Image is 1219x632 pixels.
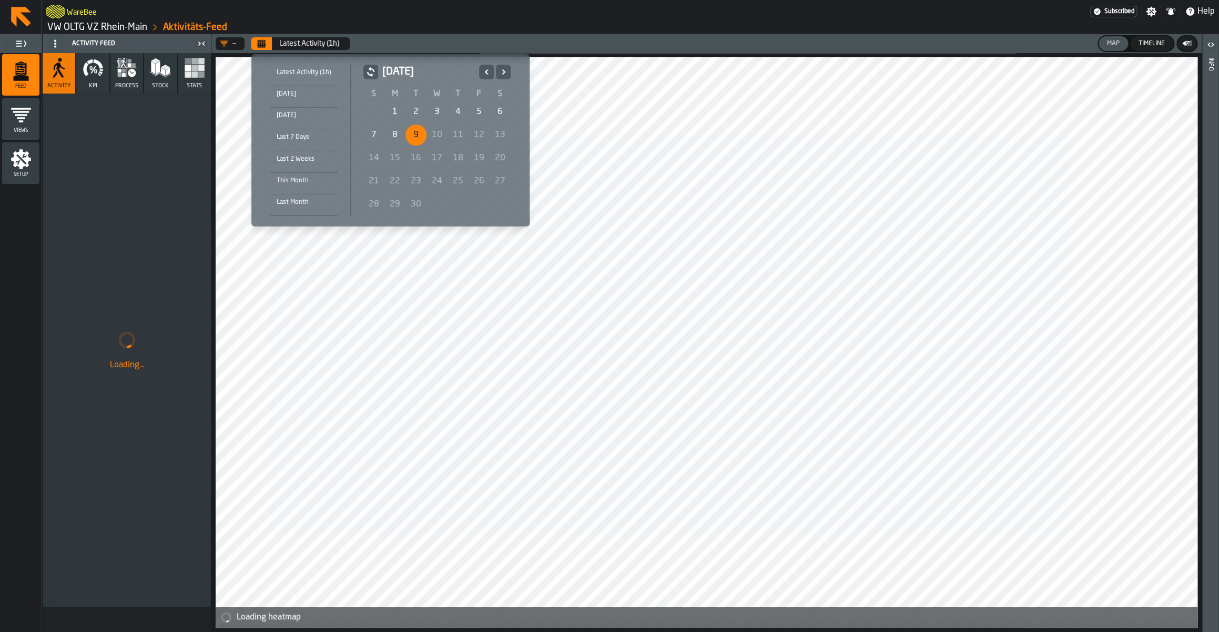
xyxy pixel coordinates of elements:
[448,171,469,192] div: 25
[384,125,405,146] div: 8
[363,65,378,79] button: button-
[405,101,426,122] div: Tuesday, September 2, 2025
[426,88,448,100] th: W
[405,88,426,100] th: T
[490,148,511,169] div: 20
[405,125,426,146] div: 9
[426,125,448,146] div: Today, Wednesday, September 10, 2025
[490,148,511,169] div: Saturday, September 20, 2025
[469,101,490,122] div: 5
[363,88,511,216] table: September 2025
[363,88,384,100] th: S
[490,125,511,146] div: Saturday, September 13, 2025
[363,65,511,216] div: September 2025
[490,125,511,146] div: 13
[363,125,384,146] div: Sunday, September 7, 2025
[260,63,521,218] div: Select date range Select date range
[448,101,469,122] div: 4
[405,148,426,169] div: Tuesday, September 16, 2025
[426,148,448,169] div: 17
[405,171,426,192] div: 23
[270,153,338,165] div: Last 2 Weeks
[426,125,448,146] div: 10
[363,171,384,192] div: 21
[405,101,426,122] div: 2
[363,194,384,215] div: Sunday, September 28, 2025
[384,171,405,192] div: 22
[469,88,490,100] th: F
[384,88,405,100] th: M
[384,148,405,169] div: 15
[384,101,405,122] div: Monday, September 1, 2025
[426,101,448,122] div: Wednesday, September 3, 2025
[270,67,338,78] div: Latest Activity (1h)
[448,171,469,192] div: Thursday, September 25, 2025
[448,125,469,146] div: 11
[384,171,405,192] div: Monday, September 22, 2025
[270,175,338,187] div: This Month
[469,125,490,146] div: 12
[405,194,426,215] div: Tuesday, September 30, 2025
[270,131,338,143] div: Last 7 Days
[448,101,469,122] div: Thursday, September 4, 2025
[469,148,490,169] div: Friday, September 19, 2025
[363,148,384,169] div: 14
[448,148,469,169] div: Thursday, September 18, 2025
[469,148,490,169] div: 19
[448,125,469,146] div: Thursday, September 11, 2025
[469,101,490,122] div: Friday, September 5, 2025
[426,101,448,122] div: 3
[270,88,338,100] div: [DATE]
[426,171,448,192] div: 24
[384,194,405,215] div: 29
[270,110,338,121] div: [DATE]
[405,171,426,192] div: Tuesday, September 23, 2025
[405,125,426,146] div: Selected Date: Tuesday, September 9, 2025, Tuesday, September 9, 2025 selected, Last available date
[496,65,511,79] button: Next
[448,88,469,100] th: T
[384,101,405,122] div: 1
[490,101,511,122] div: 6
[405,148,426,169] div: 16
[382,65,475,79] h2: [DATE]
[479,65,494,79] button: Previous
[490,171,511,192] div: Saturday, September 27, 2025
[469,125,490,146] div: Friday, September 12, 2025
[270,196,338,208] div: Last Month
[469,171,490,192] div: 26
[363,194,384,215] div: 28
[384,125,405,146] div: Monday, September 8, 2025
[490,101,511,122] div: Saturday, September 6, 2025
[426,148,448,169] div: Wednesday, September 17, 2025
[469,171,490,192] div: Friday, September 26, 2025
[490,171,511,192] div: 27
[405,194,426,215] div: 30
[363,171,384,192] div: Sunday, September 21, 2025
[490,88,511,100] th: S
[363,125,384,146] div: 7
[384,194,405,215] div: Monday, September 29, 2025
[363,148,384,169] div: Sunday, September 14, 2025
[448,148,469,169] div: 18
[384,148,405,169] div: Monday, September 15, 2025
[426,171,448,192] div: Wednesday, September 24, 2025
